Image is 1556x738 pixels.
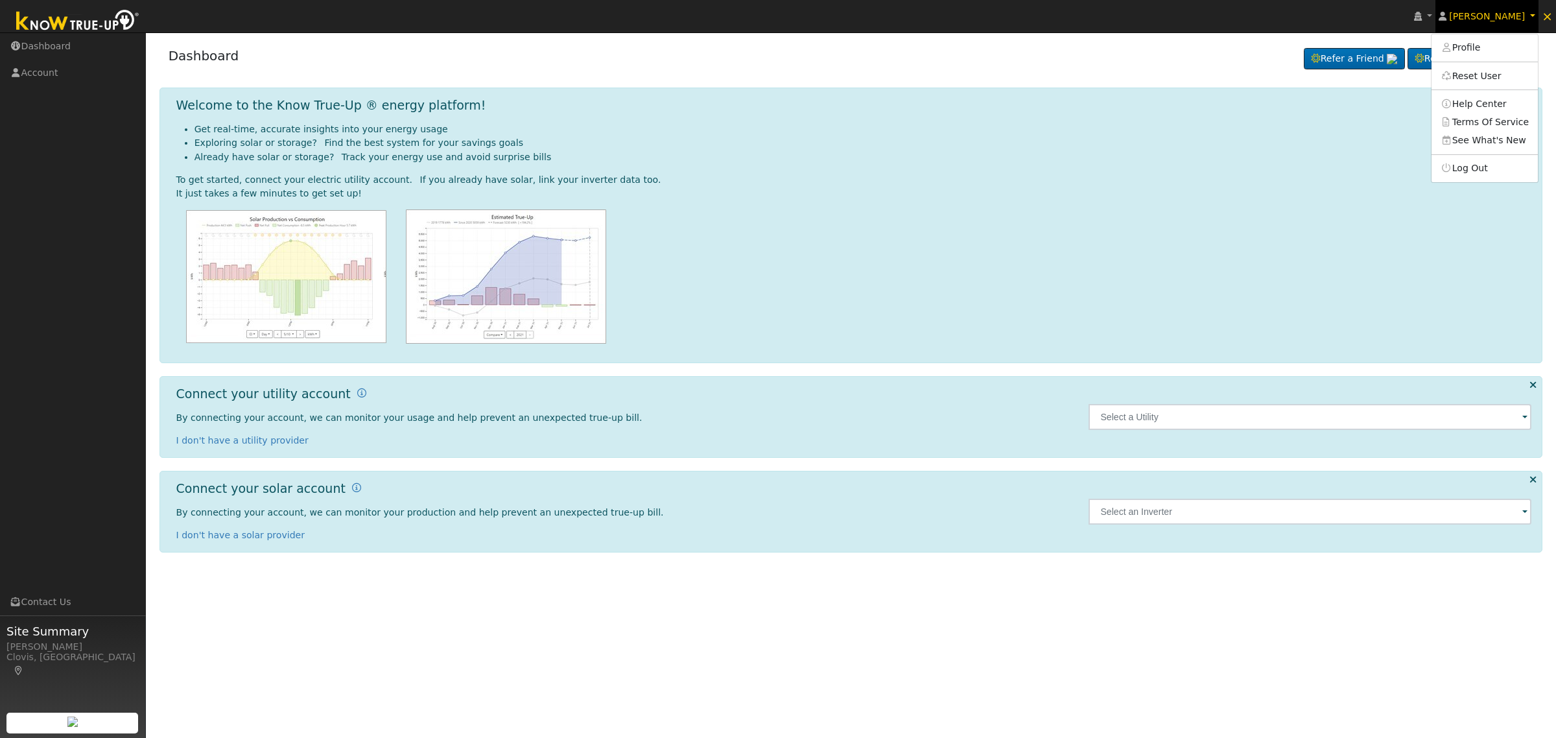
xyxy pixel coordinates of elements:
li: Exploring solar or storage? Find the best system for your savings goals [194,136,1532,150]
h1: Connect your utility account [176,387,351,401]
a: Help Center [1432,95,1538,113]
a: Refer a Friend [1304,48,1405,70]
span: [PERSON_NAME] [1449,11,1525,21]
span: By connecting your account, we can monitor your production and help prevent an unexpected true-up... [176,507,664,518]
div: It just takes a few minutes to get set up! [176,187,1532,200]
a: I don't have a solar provider [176,530,305,540]
div: To get started, connect your electric utility account. If you already have solar, link your inver... [176,173,1532,187]
a: Map [13,665,25,676]
a: Reset User [1432,67,1538,85]
a: See What's New [1432,131,1538,149]
img: Know True-Up [10,7,146,36]
img: retrieve [1387,54,1397,64]
input: Select a Utility [1089,404,1531,430]
a: Log Out [1432,160,1538,178]
span: Site Summary [6,623,139,640]
li: Get real-time, accurate insights into your energy usage [194,123,1532,136]
div: [PERSON_NAME] [6,640,139,654]
span: × [1542,8,1553,24]
div: Clovis, [GEOGRAPHIC_DATA] [6,650,139,678]
li: Already have solar or storage? Track your energy use and avoid surprise bills [194,150,1532,164]
span: By connecting your account, we can monitor your usage and help prevent an unexpected true-up bill. [176,412,642,423]
img: retrieve [67,717,78,727]
h1: Connect your solar account [176,481,346,496]
a: Terms Of Service [1432,113,1538,131]
a: I don't have a utility provider [176,435,309,446]
a: Request a Cleaning [1408,48,1533,70]
a: Profile [1432,39,1538,57]
a: Dashboard [169,48,239,64]
h1: Welcome to the Know True-Up ® energy platform! [176,98,486,113]
input: Select an Inverter [1089,499,1531,525]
